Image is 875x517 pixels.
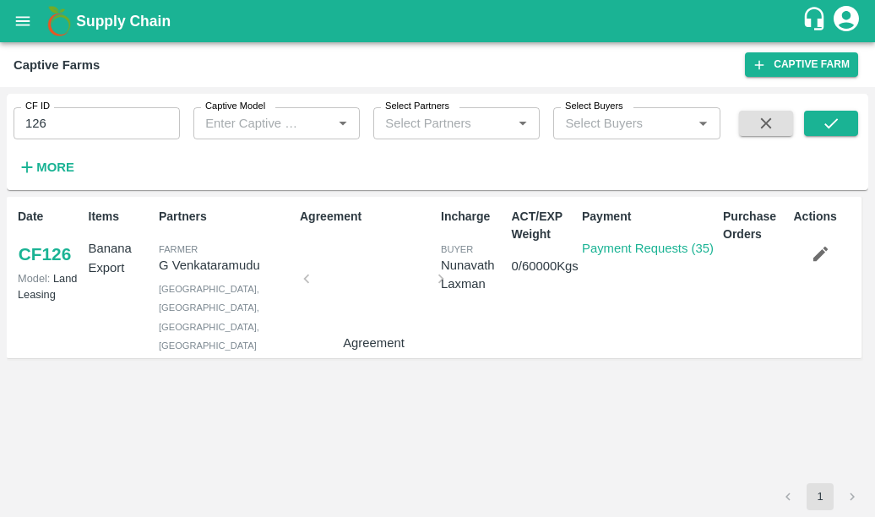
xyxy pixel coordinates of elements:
p: 0 / 60000 Kgs [512,257,576,275]
b: Supply Chain [76,13,171,30]
p: Land Leasing [18,270,82,302]
a: Payment Requests (35) [582,242,714,255]
p: Agreement [300,208,434,226]
input: Enter CF ID [14,107,180,139]
span: Farmer [159,244,198,254]
p: Incharge [441,208,505,226]
p: Banana Export [89,239,153,277]
button: Open [332,112,354,134]
a: CF126 [18,239,72,269]
p: Agreement [313,334,434,352]
input: Select Partners [378,112,485,134]
p: Purchase Orders [723,208,787,243]
button: open drawer [3,2,42,41]
button: Open [692,112,714,134]
div: customer-support [802,6,831,36]
p: ACT/EXP Weight [512,208,576,243]
p: Date [18,208,82,226]
p: G Venkataramudu [159,256,293,275]
span: [GEOGRAPHIC_DATA], [GEOGRAPHIC_DATA], [GEOGRAPHIC_DATA], [GEOGRAPHIC_DATA] [159,284,259,351]
div: Nunavath Laxman [441,256,505,294]
div: Captive Farms [14,54,100,76]
button: Open [512,112,534,134]
span: Model: [18,272,50,285]
label: Captive Model [205,100,265,113]
a: Captive Farm [745,52,858,77]
p: Items [89,208,153,226]
a: Supply Chain [76,9,802,33]
label: Select Partners [385,100,449,113]
input: Enter Captive Model [198,112,305,134]
nav: pagination navigation [772,483,868,510]
strong: More [36,161,74,174]
div: account of current user [831,3,861,39]
label: CF ID [25,100,50,113]
img: logo [42,4,76,38]
input: Select Buyers [558,112,665,134]
button: page 1 [807,483,834,510]
button: More [14,153,79,182]
span: buyer [441,244,473,254]
p: Partners [159,208,293,226]
label: Select Buyers [565,100,623,113]
p: Payment [582,208,716,226]
p: Actions [794,208,858,226]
